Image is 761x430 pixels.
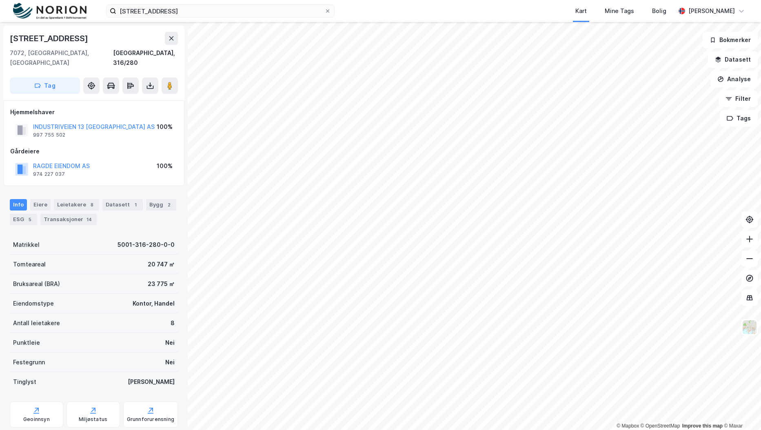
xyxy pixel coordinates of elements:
[13,357,45,367] div: Festegrunn
[605,6,634,16] div: Mine Tags
[13,338,40,348] div: Punktleie
[40,214,97,225] div: Transaksjoner
[131,201,140,209] div: 1
[641,423,680,429] a: OpenStreetMap
[10,78,80,94] button: Tag
[719,91,758,107] button: Filter
[720,391,761,430] div: Kontrollprogram for chat
[133,299,175,308] div: Kontor, Handel
[13,3,87,20] img: norion-logo.80e7a08dc31c2e691866.png
[79,416,107,423] div: Miljøstatus
[26,215,34,224] div: 5
[148,279,175,289] div: 23 775 ㎡
[165,357,175,367] div: Nei
[10,146,177,156] div: Gårdeiere
[10,107,177,117] div: Hjemmelshaver
[118,240,175,250] div: 5001-316-280-0-0
[54,199,99,211] div: Leietakere
[720,110,758,126] button: Tags
[682,423,723,429] a: Improve this map
[710,71,758,87] button: Analyse
[157,122,173,132] div: 100%
[720,391,761,430] iframe: Chat Widget
[708,51,758,68] button: Datasett
[113,48,178,68] div: [GEOGRAPHIC_DATA], 316/280
[13,279,60,289] div: Bruksareal (BRA)
[652,6,666,16] div: Bolig
[88,201,96,209] div: 8
[116,5,324,17] input: Søk på adresse, matrikkel, gårdeiere, leietakere eller personer
[13,318,60,328] div: Antall leietakere
[157,161,173,171] div: 100%
[146,199,176,211] div: Bygg
[13,240,40,250] div: Matrikkel
[13,299,54,308] div: Eiendomstype
[703,32,758,48] button: Bokmerker
[127,416,174,423] div: Grunnforurensning
[13,259,46,269] div: Tomteareal
[23,416,50,423] div: Geoinnsyn
[165,201,173,209] div: 2
[85,215,93,224] div: 14
[10,199,27,211] div: Info
[128,377,175,387] div: [PERSON_NAME]
[13,377,36,387] div: Tinglyst
[33,132,65,138] div: 997 755 502
[33,171,65,177] div: 974 227 037
[575,6,587,16] div: Kart
[171,318,175,328] div: 8
[165,338,175,348] div: Nei
[102,199,143,211] div: Datasett
[10,48,113,68] div: 7072, [GEOGRAPHIC_DATA], [GEOGRAPHIC_DATA]
[10,32,90,45] div: [STREET_ADDRESS]
[617,423,639,429] a: Mapbox
[30,199,51,211] div: Eiere
[148,259,175,269] div: 20 747 ㎡
[688,6,735,16] div: [PERSON_NAME]
[10,214,37,225] div: ESG
[742,319,757,335] img: Z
